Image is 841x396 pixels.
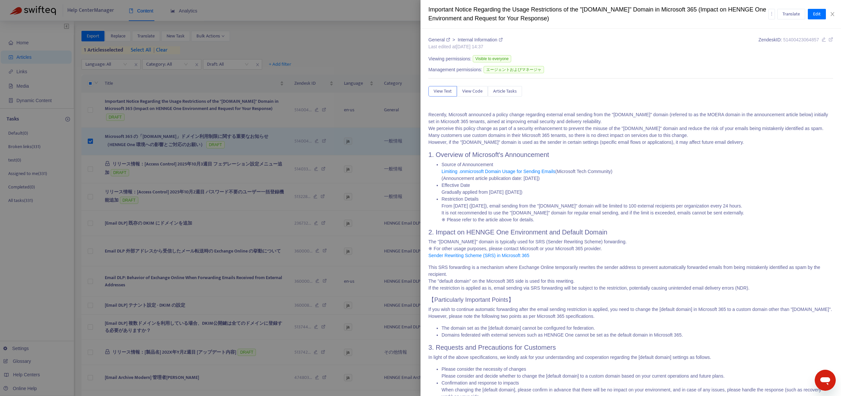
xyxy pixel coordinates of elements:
li: The domain set as the [default domain] cannot be configured for federation. [442,325,833,332]
span: 51400423064857 [783,37,819,42]
p: The "[DOMAIN_NAME]" domain is typically used for SRS (Sender Rewriting Scheme) forwarding. ※ For ... [428,238,833,259]
button: Article Tasks [488,86,522,97]
h3: 【Particularly Important Points】 [428,297,833,304]
button: View Text [428,86,457,97]
h2: 2. Impact on HENNGE One Environment and Default Domain [428,228,833,236]
span: Viewing permissions: [428,55,471,62]
h2: 1. Overview of Microsoft's Announcement [428,151,833,159]
span: Translate [783,11,800,18]
span: エージェントおよびマネージャ [484,66,544,73]
button: Translate [777,9,805,19]
div: Last edited at [DATE] 14:37 [428,43,503,50]
span: Article Tasks [493,88,517,95]
span: View Code [462,88,483,95]
button: Edit [808,9,826,19]
button: Close [828,11,837,17]
div: Zendesk ID: [759,36,833,50]
span: Management permissions: [428,66,482,73]
div: > [428,36,503,43]
iframe: Button to launch messaging window, conversation in progress [815,370,836,391]
p: This SRS forwarding is a mechanism where Exchange Online temporarily rewrites the sender address ... [428,264,833,292]
button: more [768,9,775,19]
p: In light of the above specifications, we kindly ask for your understanding and cooperation regard... [428,354,833,361]
a: General [428,37,451,42]
a: Internal Information [458,37,503,42]
p: Recently, Microsoft announced a policy change regarding external email sending from the "[DOMAIN_... [428,111,833,146]
span: close [830,11,835,17]
button: View Code [457,86,488,97]
li: Domains federated with external services such as HENNGE One cannot be set as the default domain i... [442,332,833,339]
li: Please consider the necessity of changes Please consider and decide whether to change the [defaul... [442,366,833,380]
div: Important Notice Regarding the Usage Restrictions of the "[DOMAIN_NAME]" Domain in Microsoft 365 ... [428,5,768,23]
h2: 3. Requests and Precautions for Customers [428,343,833,351]
span: Visible to everyone [473,55,511,62]
span: View Text [434,88,452,95]
li: Restriction Details From [DATE] ([DATE]), email sending from the "[DOMAIN_NAME]" domain will be l... [442,196,833,223]
span: more [769,11,774,16]
a: Limiting .onmicrosoft Domain Usage for Sending Emails [442,169,555,174]
a: Sender Rewriting Scheme (SRS) in Microsoft 365 [428,253,529,258]
span: Edit [813,11,821,18]
li: Effective Date Gradually applied from [DATE] ([DATE]) [442,182,833,196]
p: If you wish to continue automatic forwarding after the email sending restriction is applied, you ... [428,306,833,320]
li: Source of Announcement (Microsoft Tech Community) (Announcement article publication date: [DATE]) [442,161,833,182]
